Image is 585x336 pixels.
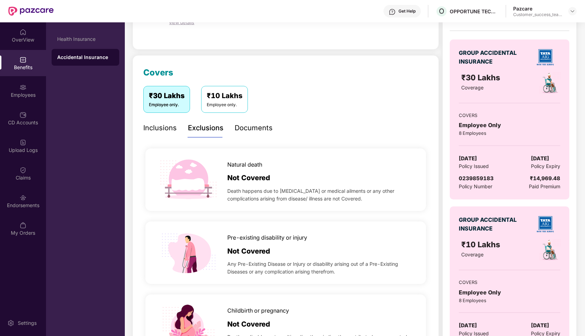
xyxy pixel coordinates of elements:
[459,297,560,304] div: 8 Employees
[389,8,396,15] img: svg+xml;base64,PHN2ZyBpZD0iSGVscC0zMngzMiIgeG1sbnM9Imh0dHA6Ly93d3cudzMub3JnLzIwMDAvc3ZnIiB3aWR0aD...
[461,251,484,257] span: Coverage
[7,320,14,327] img: svg+xml;base64,PHN2ZyBpZD0iU2V0dGluZy0yMHgyMCIgeG1sbnM9Imh0dHA6Ly93d3cudzMub3JnLzIwMDAvc3ZnIiB3aW...
[450,8,499,15] div: OPPORTUNE TECHNOLOGIES PVT. LTD.
[570,8,575,14] img: svg+xml;base64,PHN2ZyBpZD0iRHJvcGRvd24tMzJ4MzIiIHhtbG5zPSJodHRwOi8vd3d3LnczLm9yZy8yMDAwL3N2ZyIgd2...
[459,321,477,330] span: [DATE]
[531,321,549,330] span: [DATE]
[533,212,557,236] img: insurerLogo
[169,20,194,25] span: view details
[20,84,26,91] img: svg+xml;base64,PHN2ZyBpZD0iRW1wbG95ZWVzIiB4bWxucz0iaHR0cDovL3d3dy53My5vcmcvMjAwMC9zdmciIHdpZHRoPS...
[459,288,560,297] div: Employee Only
[459,183,492,189] span: Policy Number
[529,183,560,190] span: Paid Premium
[227,173,270,183] span: Not Covered
[235,123,273,133] div: Documents
[188,123,223,133] div: Exclusions
[459,279,560,286] div: COVERS
[459,49,520,66] div: GROUP ACCIDENTAL INSURANCE
[459,112,560,119] div: COVERS
[143,123,177,133] div: Inclusions
[149,102,184,108] div: Employee only.
[530,174,560,183] div: ₹14,969.48
[227,306,289,315] span: Childbirth or pregnancy
[157,148,220,211] img: icon
[20,167,26,174] img: svg+xml;base64,PHN2ZyBpZD0iQ2xhaW0iIHhtbG5zPSJodHRwOi8vd3d3LnczLm9yZy8yMDAwL3N2ZyIgd2lkdGg9IjIwIi...
[20,29,26,36] img: svg+xml;base64,PHN2ZyBpZD0iSG9tZSIgeG1sbnM9Imh0dHA6Ly93d3cudzMub3JnLzIwMDAvc3ZnIiB3aWR0aD0iMjAiIG...
[57,36,114,42] div: Health Insurance
[461,85,484,90] span: Coverage
[459,175,494,182] span: 0239859183
[461,240,502,249] span: ₹10 Lakhs
[227,233,307,242] span: Pre-existing disability or injury
[227,260,414,276] span: Any Pre-Existing Disease or Injury or disability arising out of a Pre-Existing Diseases or any co...
[20,111,26,118] img: svg+xml;base64,PHN2ZyBpZD0iQ0RfQWNjb3VudHMiIGRhdGEtbmFtZT0iQ0QgQWNjb3VudHMiIHhtbG5zPSJodHRwOi8vd3...
[20,222,26,229] img: svg+xml;base64,PHN2ZyBpZD0iTXlfT3JkZXJzIiBkYXRhLW5hbWU9Ik15IE9yZGVycyIgeG1sbnM9Imh0dHA6Ly93d3cudz...
[8,7,54,16] img: New Pazcare Logo
[157,221,220,284] img: icon
[398,8,416,14] div: Get Help
[143,66,173,79] div: Covers
[20,139,26,146] img: svg+xml;base64,PHN2ZyBpZD0iVXBsb2FkX0xvZ3MiIGRhdGEtbmFtZT0iVXBsb2FkIExvZ3MiIHhtbG5zPSJodHRwOi8vd3...
[533,45,557,70] img: insurerLogo
[207,90,242,101] div: ₹10 Lakhs
[439,7,444,15] span: O
[513,5,562,12] div: Pazcare
[459,216,520,233] div: GROUP ACCIDENTAL INSURANCE
[207,102,242,108] div: Employee only.
[227,319,270,330] span: Not Covered
[513,12,562,17] div: Customer_success_team_lead
[16,320,39,327] div: Settings
[531,162,560,170] span: Policy Expiry
[20,56,26,63] img: svg+xml;base64,PHN2ZyBpZD0iQmVuZWZpdHMiIHhtbG5zPSJodHRwOi8vd3d3LnczLm9yZy8yMDAwL3N2ZyIgd2lkdGg9Ij...
[531,154,549,163] span: [DATE]
[459,154,477,163] span: [DATE]
[459,130,560,137] div: 8 Employees
[20,194,26,201] img: svg+xml;base64,PHN2ZyBpZD0iRW5kb3JzZW1lbnRzIiB4bWxucz0iaHR0cDovL3d3dy53My5vcmcvMjAwMC9zdmciIHdpZH...
[539,72,561,94] img: policyIcon
[149,90,184,101] div: ₹30 Lakhs
[539,239,561,261] img: policyIcon
[459,162,489,170] span: Policy Issued
[227,187,414,203] span: Death happens due to [MEDICAL_DATA] or medical ailments or any other complications arising from d...
[459,121,560,130] div: Employee Only
[227,246,270,257] span: Not Covered
[57,54,114,61] div: Accidental Insurance
[227,160,262,169] span: Natural death
[461,73,502,82] span: ₹30 Lakhs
